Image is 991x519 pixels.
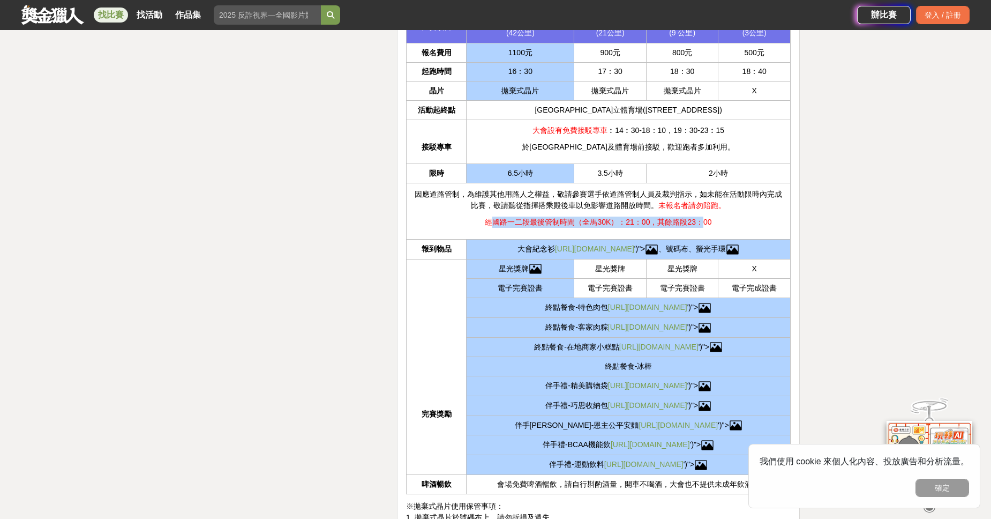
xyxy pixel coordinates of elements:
img: 163d6099-322e-40a5-9d95-da6c5840bf17.png [726,244,739,255]
img: 163d6099-322e-40a5-9d95-da6c5840bf17.png [698,401,711,412]
img: d2146d9a-e6f6-4337-9592-8cefde37ba6b.png [887,421,972,492]
strong: 報名費用 [422,48,452,57]
a: [URL][DOMAIN_NAME] [619,343,699,351]
td: 800元 [646,43,718,62]
span: 未報名者請勿陪跑。 [658,201,726,210]
span: 伴手禮-運動飲料 [549,460,604,469]
td: 17：30 [574,62,646,81]
img: 163d6099-322e-40a5-9d95-da6c5840bf17.png [694,459,708,471]
img: 163d6099-322e-40a5-9d95-da6c5840bf17.png [645,244,658,255]
img: 163d6099-322e-40a5-9d95-da6c5840bf17.png [698,381,711,392]
span: 伴手禮-巧思收納包 [545,401,608,410]
td: 星光獎牌 [574,259,646,279]
div: 登入 / 註冊 [916,6,970,24]
span: (9 公里) [669,28,695,37]
td: 拋棄式晶片 [467,81,574,101]
span: 拋棄式晶片使用保管事項： [414,502,504,510]
a: [URL][DOMAIN_NAME] [555,244,634,253]
td: 會場免費啤酒暢飲，請自行斟酌酒量，開車不喝酒，大會也不提供未成年飲酒。 [467,474,791,494]
a: [URL][DOMAIN_NAME] [608,303,687,312]
a: [URL][DOMAIN_NAME] [604,460,684,469]
button: 確定 [915,479,969,497]
td: 拋棄式晶片 [646,81,718,101]
img: 163d6099-322e-40a5-9d95-da6c5840bf17.png [698,322,711,333]
span: 電子完成證書 [732,284,777,292]
td: 500元 [718,43,791,62]
strong: 接駁專車 [422,143,452,151]
span: 終點餐食-在地商家小糕點 [534,343,619,351]
td: 18：30 [646,62,718,81]
td: ')"> [467,239,791,259]
td: 3.5小時 [574,164,646,183]
span: [GEOGRAPHIC_DATA]立體育場([STREET_ADDRESS]) [535,106,722,114]
td: 星光獎牌 [467,259,574,279]
img: 163d6099-322e-40a5-9d95-da6c5840bf17.png [701,440,714,451]
td: 16：30 [467,62,574,81]
p: 因應道路管制，為維護其他用路人之權益，敬請參賽選手依道路管制人員及裁判指示，如未能在活動限時內完成比賽，敬請聽從指揮搭乘殿後車以免影響道路開放時間。 [412,189,785,211]
td: ')"> [467,435,791,455]
strong: 完賽獎勵 [422,410,452,418]
td: 2小時 [646,164,790,183]
a: [URL][DOMAIN_NAME] [608,323,687,331]
strong: 晶片 [429,86,444,95]
td: 900元 [574,43,646,62]
td: ')"> [467,416,791,435]
span: 我們使用 cookie 來個人化內容、投放廣告和分析流量。 [760,457,969,466]
td: X [718,81,791,101]
a: 找活動 [132,8,167,23]
span: 電子完賽證書 [660,284,705,292]
td: 6.5小時 [467,164,574,183]
strong: 啤酒暢飲 [422,480,452,488]
span: (21公里) [596,28,625,37]
a: [URL][DOMAIN_NAME] [611,440,690,449]
td: ')"> [467,337,791,357]
td: ')"> [467,455,791,475]
span: 星光獎牌 [667,264,697,273]
td: ')"> [467,376,791,396]
span: 大會設有免費接駁專車 [532,126,607,135]
strong: 活動起終點 [418,106,455,114]
span: 經國路一二段最後管制時間（全馬30K）：21：00，其餘路段23：00 [485,218,711,226]
strong: 報到物品 [422,244,452,253]
a: [URL][DOMAIN_NAME] [608,381,687,390]
span: (3公里) [742,28,767,37]
span: (42公里) [506,28,535,37]
img: 163d6099-322e-40a5-9d95-da6c5840bf17.png [698,302,711,314]
span: 、號碼布、螢光手環 [658,244,726,253]
td: 1100元 [467,43,574,62]
img: 163d6099-322e-40a5-9d95-da6c5840bf17.png [709,342,723,353]
a: [URL][DOMAIN_NAME] [608,401,687,410]
a: 找比賽 [94,8,128,23]
a: 辦比賽 [857,6,911,24]
td: X [718,259,791,279]
td: 拋棄式晶片 [574,81,646,101]
a: 作品集 [171,8,205,23]
span: 伴手禮-精美購物袋 [545,381,608,390]
td: ')"> [467,396,791,416]
span: ︰14︰30-18：10，19：30-23︰15 [607,126,724,135]
input: 2025 反詐視界—全國影片競賽 [214,5,321,25]
td: 終點餐食-客家肉粽 ')"> [467,317,791,337]
span: 電子完賽證書 [588,284,633,292]
img: 163d6099-322e-40a5-9d95-da6c5840bf17.png [529,263,542,275]
span: 伴手[PERSON_NAME]-恩主公平安麵 [515,421,639,429]
td: 18：40 [718,62,791,81]
span: 大會紀念衫 [517,244,555,253]
span: 伴手禮-BCAA機能飲 [543,440,611,449]
span: 電子完賽證書 [498,284,543,292]
td: 終點餐食-冰棒 [467,357,791,376]
strong: 起跑時間 [422,67,452,76]
span: 於[GEOGRAPHIC_DATA]及體育場前接駁，歡迎跑者多加利用。 [522,143,735,151]
a: [URL][DOMAIN_NAME] [639,421,718,429]
td: 終點餐食-特色肉包 ')"> [467,298,791,318]
img: 163d6099-322e-40a5-9d95-da6c5840bf17.png [729,420,742,431]
strong: 限時 [429,169,444,177]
